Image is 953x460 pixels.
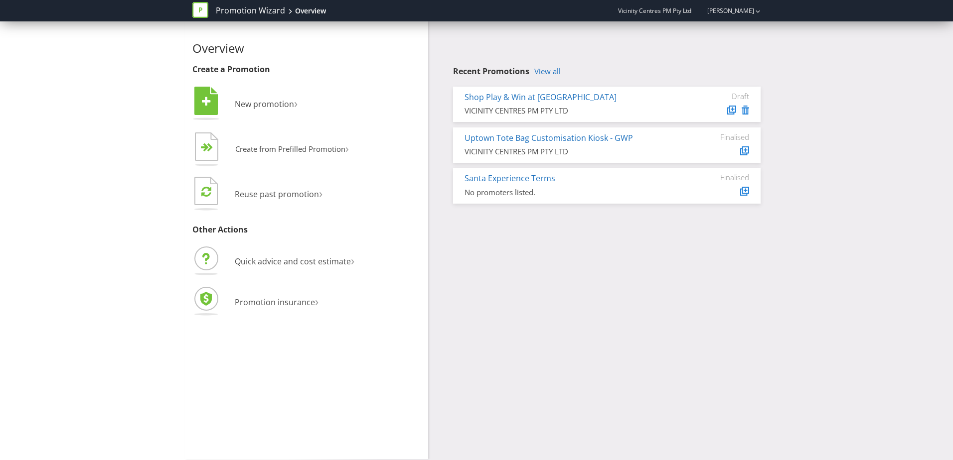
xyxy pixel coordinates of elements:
a: [PERSON_NAME] [697,6,754,15]
span: Vicinity Centres PM Pty Ltd [618,6,691,15]
h3: Other Actions [192,226,421,234]
span: Reuse past promotion [235,189,319,200]
span: › [315,293,318,309]
span: Recent Promotions [453,66,529,77]
div: VICINITY CENTRES PM PTY LTD [465,146,674,157]
a: Shop Play & Win at [GEOGRAPHIC_DATA] [465,92,617,103]
a: Uptown Tote Bag Customisation Kiosk - GWP [465,132,633,143]
span: Create from Prefilled Promotion [235,144,345,154]
a: View all [534,67,561,76]
div: Overview [295,6,326,16]
button: Create from Prefilled Promotion› [192,130,349,170]
div: No promoters listed. [465,187,674,198]
span: › [351,252,354,268]
span: Promotion insurance [235,297,315,308]
div: Finalised [689,173,749,182]
h2: Overview [192,42,421,55]
span: › [345,140,349,156]
tspan:  [202,96,211,107]
span: New promotion [235,99,294,110]
span: Quick advice and cost estimate [235,256,351,267]
span: › [294,95,298,111]
a: Promotion Wizard [216,5,285,16]
div: Draft [689,92,749,101]
a: Quick advice and cost estimate› [192,256,354,267]
div: Finalised [689,132,749,141]
tspan:  [207,143,213,152]
a: Promotion insurance› [192,297,318,308]
a: Santa Experience Terms [465,173,555,184]
h3: Create a Promotion [192,65,421,74]
span: › [319,185,322,201]
tspan:  [201,186,211,197]
div: VICINITY CENTRES PM PTY LTD [465,106,674,116]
